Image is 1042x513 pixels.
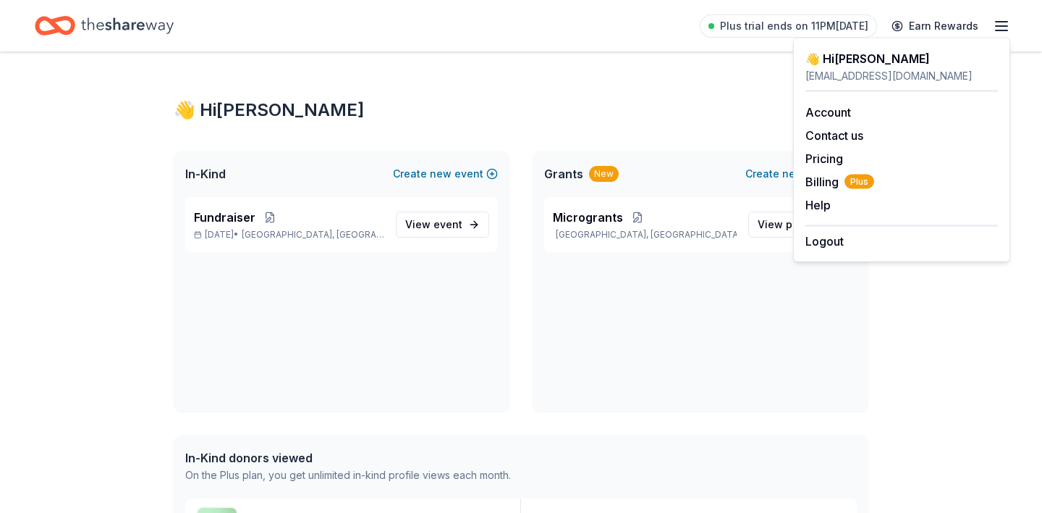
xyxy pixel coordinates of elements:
div: 👋 Hi [PERSON_NAME] [174,99,868,122]
span: [GEOGRAPHIC_DATA], [GEOGRAPHIC_DATA] [242,229,384,241]
span: Microgrants [553,209,623,226]
span: new [430,165,452,183]
span: Fundraiser [194,209,255,226]
a: Plus trial ends on 11PM[DATE] [700,14,877,38]
a: Home [35,9,174,43]
span: Plus [844,175,874,189]
div: 👋 Hi [PERSON_NAME] [805,50,998,67]
p: [DATE] • [194,229,384,241]
span: project [786,218,821,230]
button: BillingPlus [805,173,874,191]
span: Billing [805,173,874,191]
a: Account [805,105,851,120]
button: Contact us [805,127,863,144]
span: View [405,216,462,233]
span: In-Kind [185,165,226,183]
button: Help [805,196,831,214]
span: Grants [544,165,583,183]
p: [GEOGRAPHIC_DATA], [GEOGRAPHIC_DATA] [553,229,737,241]
div: New [589,166,619,182]
span: View [758,216,821,233]
button: Createnewevent [393,165,498,183]
span: event [433,218,462,230]
div: In-Kind donors viewed [185,449,511,467]
button: Createnewproject [745,165,857,183]
div: [EMAIL_ADDRESS][DOMAIN_NAME] [805,67,998,85]
button: Logout [805,233,844,250]
a: View event [396,212,489,238]
a: Earn Rewards [883,13,987,39]
div: On the Plus plan, you get unlimited in-kind profile views each month. [185,467,511,484]
span: new [782,165,804,183]
a: View project [748,212,848,238]
a: Pricing [805,151,843,166]
span: Plus trial ends on 11PM[DATE] [720,17,868,35]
